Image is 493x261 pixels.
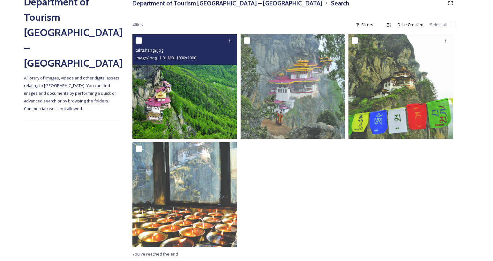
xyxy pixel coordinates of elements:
[430,22,447,28] span: Select all
[132,34,237,139] img: taktshang2.jpg
[132,142,237,247] img: taktshang3.jpg
[348,34,453,139] img: taktshang4.jpg
[394,19,427,31] div: Date Created
[136,55,196,61] span: image/jpeg | 1.01 MB | 1000 x 1000
[136,47,163,53] span: taktshang2.jpg
[24,75,120,111] span: A library of images, videos and other digital assets relating to [GEOGRAPHIC_DATA]. You can find ...
[132,251,178,257] span: You've reached the end
[241,34,345,139] img: taktshang1.jpg
[132,22,143,28] span: 4 file s
[353,19,377,31] div: Filters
